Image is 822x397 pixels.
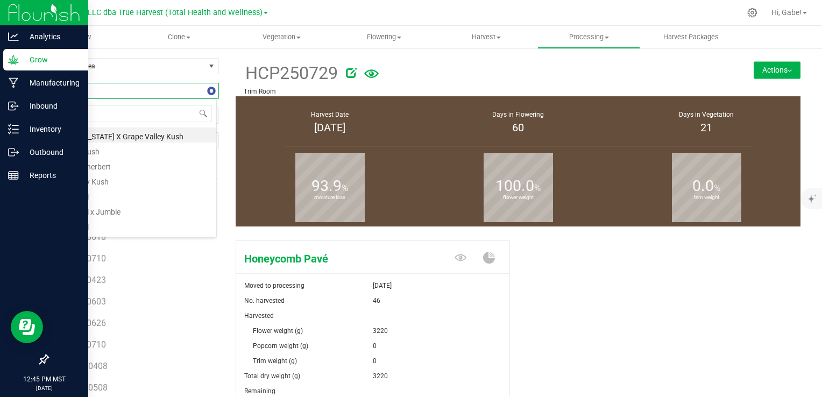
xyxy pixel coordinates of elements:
[19,169,83,182] p: Reports
[253,357,297,365] span: Trim weight (g)
[5,374,83,384] p: 12:45 PM MST
[19,100,83,112] p: Inbound
[249,119,410,136] div: [DATE]
[373,293,380,308] span: 46
[128,26,230,48] a: Clone
[746,8,759,18] div: Manage settings
[31,8,263,17] span: DXR FINANCE 4 LLC dba True Harvest (Total Health and Wellness)
[48,59,205,74] span: Filter by area
[626,110,787,119] div: Days in Vegetation
[373,353,377,368] span: 0
[19,76,83,89] p: Manufacturing
[538,32,639,42] span: Processing
[295,150,365,246] b: moisture loss
[253,327,303,335] span: Flower weight (g)
[8,147,19,158] inline-svg: Outbound
[432,96,604,149] group-info-box: Days in flowering
[649,32,733,42] span: Harvest Packages
[249,110,410,119] div: Harvest Date
[435,26,537,48] a: Harvest
[334,32,435,42] span: Flowering
[626,119,787,136] div: 21
[5,384,83,392] p: [DATE]
[537,26,640,48] a: Processing
[48,83,205,98] span: All
[11,311,43,343] iframe: Resource center
[8,101,19,111] inline-svg: Inbound
[373,323,388,338] span: 3220
[8,77,19,88] inline-svg: Manufacturing
[19,123,83,136] p: Inventory
[754,61,800,79] button: Actions
[236,251,417,267] span: Honeycomb Pavé
[253,342,308,350] span: Popcorn weight (g)
[373,278,392,293] span: [DATE]
[244,297,285,304] span: No. harvested
[8,54,19,65] inline-svg: Grow
[672,150,741,246] b: trim weight
[373,368,388,384] span: 3220
[373,338,377,353] span: 0
[244,96,416,149] group-info-box: Harvest Date
[19,30,83,43] p: Analytics
[244,87,698,96] p: Trim Room
[8,31,19,42] inline-svg: Analytics
[231,26,333,48] a: Vegetation
[244,149,416,226] group-info-box: Moisture loss %
[640,26,742,48] a: Harvest Packages
[19,53,83,66] p: Grow
[244,60,338,87] span: HCP250729
[231,32,332,42] span: Vegetation
[771,8,802,17] span: Hi, Gabe!
[333,26,435,48] a: Flowering
[436,32,537,42] span: Harvest
[8,170,19,181] inline-svg: Reports
[244,372,300,380] span: Total dry weight (g)
[484,150,553,246] b: flower weight
[205,59,218,74] span: select
[437,110,599,119] div: Days in Flowering
[620,149,792,226] group-info-box: Trim weight %
[244,387,275,395] span: Remaining
[244,312,274,320] span: Harvested
[437,119,599,136] div: 60
[244,282,304,289] span: Moved to processing
[129,32,230,42] span: Clone
[432,149,604,226] group-info-box: Flower weight %
[8,124,19,134] inline-svg: Inventory
[19,146,83,159] p: Outbound
[620,96,792,149] group-info-box: Days in vegetation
